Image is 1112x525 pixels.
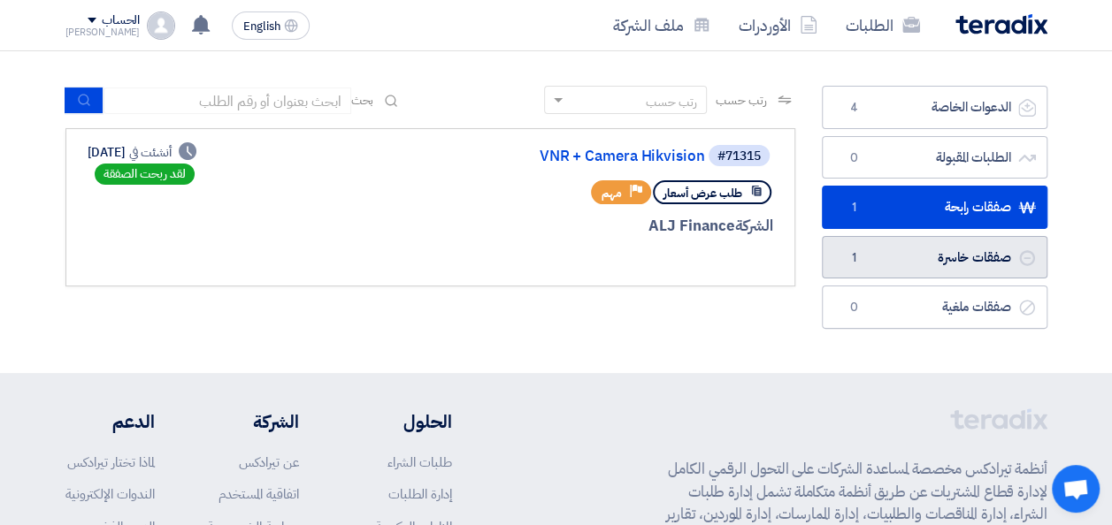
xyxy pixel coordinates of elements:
[599,4,725,46] a: ملف الشركة
[129,143,172,162] span: أنشئت في
[716,91,766,110] span: رتب حسب
[65,484,155,504] a: الندوات الإلكترونية
[725,4,832,46] a: الأوردرات
[348,215,773,238] div: ALJ Finance
[844,249,865,267] span: 1
[717,150,761,163] div: #71315
[388,484,452,504] a: إدارة الطلبات
[844,199,865,217] span: 1
[67,453,155,472] a: لماذا تختار تيرادكس
[147,11,175,40] img: profile_test.png
[351,148,705,164] a: VNR + Camera Hikvision
[65,27,141,37] div: [PERSON_NAME]
[822,86,1047,129] a: الدعوات الخاصة4
[104,87,351,114] input: ابحث بعنوان أو رقم الطلب
[239,453,299,472] a: عن تيرادكس
[243,20,280,33] span: English
[955,14,1047,34] img: Teradix logo
[844,299,865,316] span: 0
[844,99,865,117] span: 4
[844,149,865,167] span: 0
[88,143,197,162] div: [DATE]
[65,408,155,435] li: الدعم
[822,186,1047,229] a: صفقات رابحة1
[387,453,452,472] a: طلبات الشراء
[352,408,452,435] li: الحلول
[832,4,934,46] a: الطلبات
[822,136,1047,179] a: الطلبات المقبولة0
[663,185,742,202] span: طلب عرض أسعار
[646,93,697,111] div: رتب حسب
[232,11,310,40] button: English
[735,215,773,237] span: الشركة
[102,13,140,28] div: الحساب
[822,285,1047,329] a: صفقات ملغية0
[207,408,299,435] li: الشركة
[95,164,195,185] div: لقد ربحت الصفقة
[219,484,299,504] a: اتفاقية المستخدم
[351,91,374,110] span: بحث
[602,185,622,202] span: مهم
[1052,465,1100,513] div: Open chat
[822,236,1047,279] a: صفقات خاسرة1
